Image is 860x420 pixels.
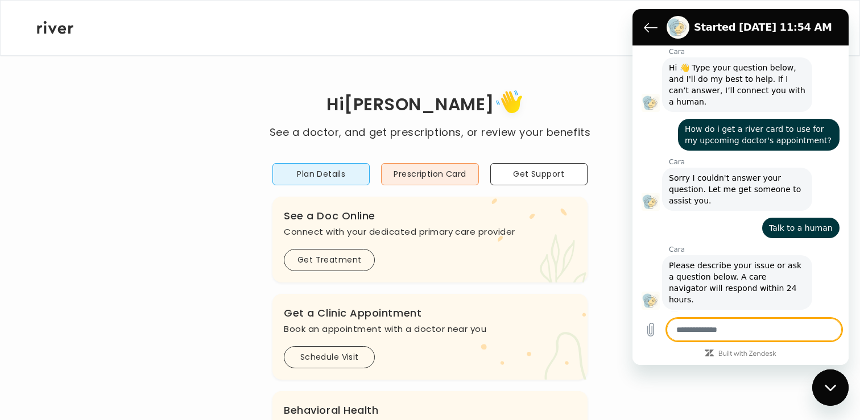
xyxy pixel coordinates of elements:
h3: Behavioral Health [284,402,576,418]
h3: Get a Clinic Appointment [284,305,576,321]
button: Get Support [490,163,588,185]
button: Schedule Visit [284,346,375,368]
h1: Hi [PERSON_NAME] [270,86,590,124]
h3: See a Doc Online [284,208,576,224]
iframe: Button to launch messaging window, conversation in progress [812,369,849,406]
p: Connect with your dedicated primary care provider [284,224,576,240]
button: Get Treatment [284,249,375,271]
p: See a doctor, and get prescriptions, or review your benefits [270,124,590,140]
button: Prescription Card [381,163,478,185]
iframe: Messaging window [632,9,849,365]
p: Book an appointment with a doctor near you [284,321,576,337]
button: Plan Details [272,163,370,185]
